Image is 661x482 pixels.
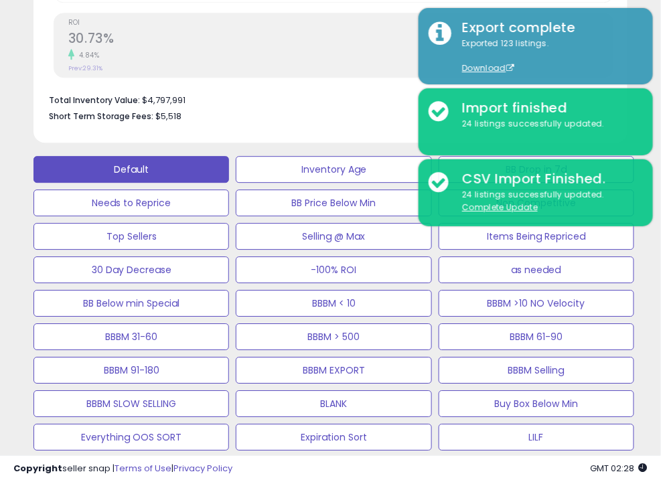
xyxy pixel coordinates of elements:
a: Terms of Use [115,462,171,475]
h2: 30.73% [68,31,613,49]
button: BBBM SLOW SELLING [33,390,229,417]
button: BBBM 61-90 [439,323,634,350]
div: 24 listings successfully updated. [452,189,643,214]
button: Inventory Age [236,156,431,183]
span: ROI [68,19,613,27]
button: BBBM Selling [439,357,634,384]
button: BB Drop in 7d [439,156,634,183]
small: Prev: 29.31% [68,64,102,72]
div: Import finished [452,98,643,118]
button: BBBM 91-180 [33,357,229,384]
button: Expiration Sort [236,424,431,451]
button: Everything OOS SORT [33,424,229,451]
button: Needs to Reprice [33,189,229,216]
button: 30 Day Decrease [33,256,229,283]
b: Total Inventory Value: [49,94,140,106]
button: Items Being Repriced [439,223,634,250]
small: 4.84% [74,50,100,60]
button: BBBM 31-60 [33,323,229,350]
b: Short Term Storage Fees: [49,110,153,122]
a: Download [462,62,514,74]
div: Export complete [452,18,643,37]
button: BB Below min Special [33,290,229,317]
strong: Copyright [13,462,62,475]
button: Top Sellers [33,223,229,250]
u: Complete Update [462,202,538,213]
span: $5,518 [155,110,181,123]
button: BBBM EXPORT [236,357,431,384]
button: Selling @ Max [236,223,431,250]
button: Buy Box Below Min [439,390,634,417]
button: Default [33,156,229,183]
button: BB Price Below Min [236,189,431,216]
div: seller snap | | [13,463,232,475]
button: BBBM > 500 [236,323,431,350]
button: as needed [439,256,634,283]
li: $4,797,991 [49,91,604,107]
div: CSV Import Finished. [452,169,643,189]
div: 24 listings successfully updated. [452,118,643,131]
button: BLANK [236,390,431,417]
button: BBBM < 10 [236,290,431,317]
button: LILF [439,424,634,451]
span: 2025-08-11 02:28 GMT [591,462,648,475]
button: -100% ROI [236,256,431,283]
a: Privacy Policy [173,462,232,475]
div: Exported 123 listings. [452,37,643,75]
button: BBBM >10 NO Velocity [439,290,634,317]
